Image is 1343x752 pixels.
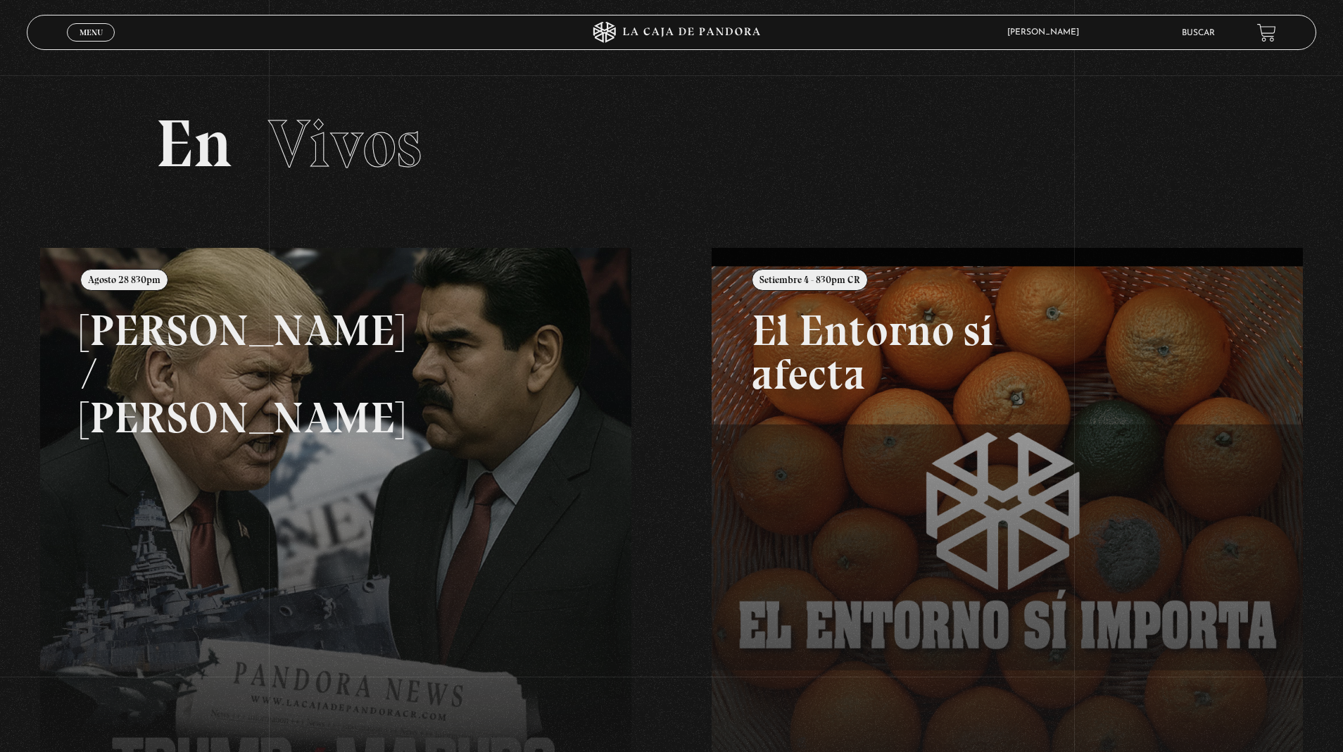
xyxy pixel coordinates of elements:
span: Cerrar [75,40,108,50]
a: View your shopping cart [1257,23,1276,42]
span: [PERSON_NAME] [1000,28,1093,37]
span: Vivos [268,104,422,184]
h2: En [156,111,1187,177]
a: Buscar [1182,29,1215,37]
span: Menu [80,28,103,37]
